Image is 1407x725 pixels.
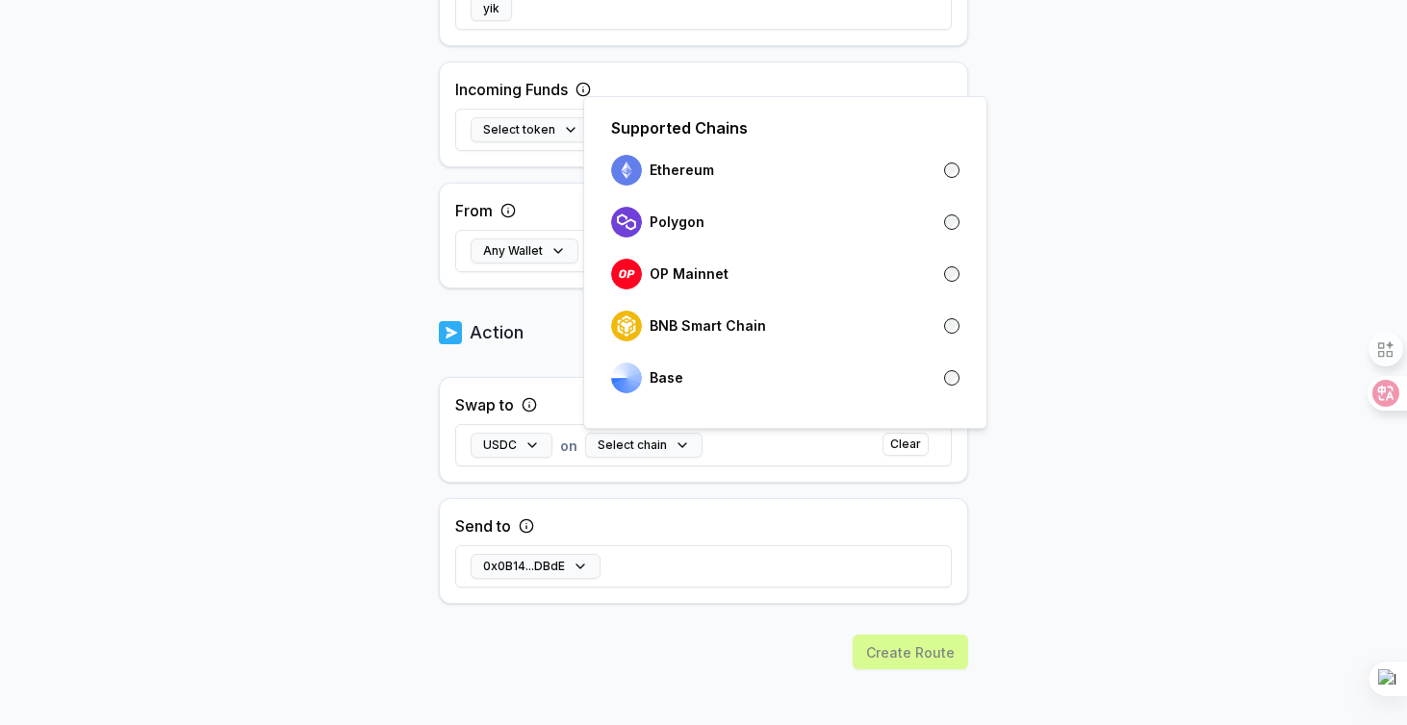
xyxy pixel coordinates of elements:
p: Base [650,370,683,386]
img: logo [611,362,642,393]
img: logo [439,319,462,346]
button: 0x0B14...DBdE [471,554,601,579]
button: Clear [883,433,929,456]
img: logo [611,155,642,186]
p: OP Mainnet [650,266,729,282]
button: Select chain [585,433,703,458]
label: Incoming Funds [455,78,568,101]
label: Send to [455,514,511,537]
img: logo [611,311,642,341]
p: Polygon [650,214,704,230]
span: on [560,436,577,456]
button: Select token [471,117,591,142]
label: Swap to [455,393,514,416]
button: Any Wallet [471,238,578,263]
p: BNB Smart Chain [650,318,766,334]
p: Ethereum [650,162,714,178]
button: USDC [471,433,552,458]
img: logo [611,207,642,237]
div: Select chain [583,96,987,429]
label: From [455,199,493,222]
img: logo [611,259,642,289]
p: Supported Chains [611,116,748,139]
p: Action [470,319,524,346]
